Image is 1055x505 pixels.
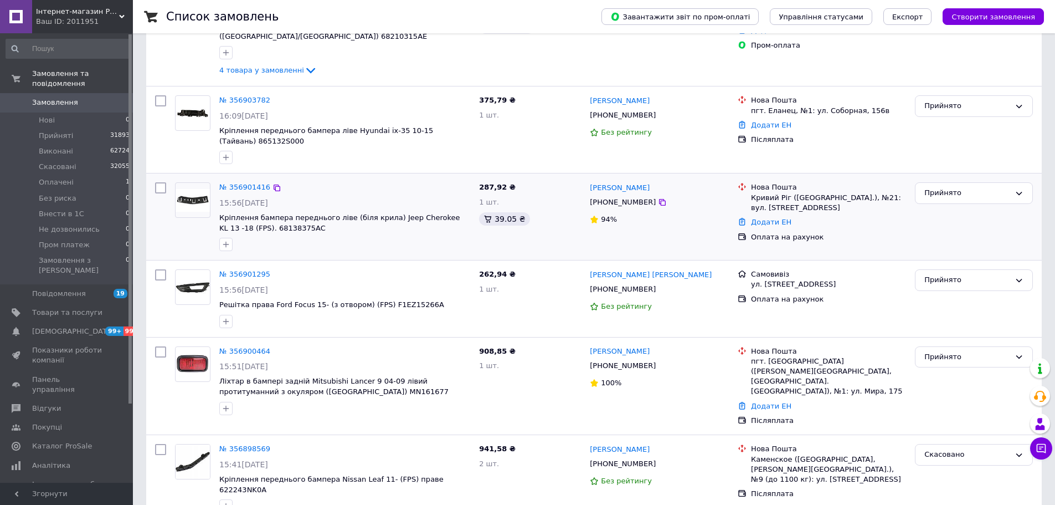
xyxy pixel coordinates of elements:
[105,327,123,336] span: 99+
[590,285,656,293] span: [PHONE_NUMBER]
[610,12,750,22] span: Завантажити звіт по пром-оплаті
[479,445,516,453] span: 941,58 ₴
[219,475,444,494] a: Кріплення переднього бампера Nissan Leaf 11- (FPS) праве 622243NK0A
[479,183,516,191] span: 287,92 ₴
[479,361,499,370] span: 1 шт.
[39,225,100,234] span: Не дозвонились
[751,193,906,213] div: Кривий Ріг ([GEOGRAPHIC_DATA].), №21: вул. [STREET_ADDRESS]
[590,270,712,280] a: [PERSON_NAME] [PERSON_NAME]
[219,66,304,74] span: 4 товара у замовленні
[175,346,210,382] a: Фото товару
[219,22,435,40] span: Молдинг переднього крила лівий Jeep Cherokee KL 13-18 ([GEOGRAPHIC_DATA]/[GEOGRAPHIC_DATA]) 68210...
[219,126,433,145] a: Кріплення переднього бампера ліве Hyundai ix-35 10-15 (Тайвань) 865132S000
[751,356,906,397] div: пгт. [GEOGRAPHIC_DATA] ([PERSON_NAME][GEOGRAPHIC_DATA], [GEOGRAPHIC_DATA]. [GEOGRAPHIC_DATA]), №1...
[601,8,759,25] button: Завантажити звіт по пром-оплаті
[32,375,102,395] span: Панель управління
[590,183,650,193] a: [PERSON_NAME]
[176,100,210,126] img: Фото товару
[779,13,863,21] span: Управління статусами
[126,209,130,219] span: 0
[166,10,279,23] h1: Список замовлень
[751,40,906,50] div: Пром-оплата
[39,146,73,156] span: Виконані
[751,444,906,454] div: Нова Пошта
[126,256,130,276] span: 0
[479,285,499,293] span: 1 шт.
[924,449,1010,461] div: Скасовано
[32,327,114,336] span: [DEMOGRAPHIC_DATA]
[126,193,130,203] span: 0
[219,460,268,469] span: 15:41[DATE]
[219,213,460,232] a: Кріплення бампера переднього ліве (біля крила) Jeep Cherokee KL 13 -18 (FPS). 68138375AC
[114,289,127,298] span: 19
[479,270,516,278] span: 262,94 ₴
[751,279,906,289] div: ул. [STREET_ADDRESS]
[479,96,516,104] span: 375,79 ₴
[924,187,1010,199] div: Прийнято
[924,274,1010,286] div: Прийнято
[219,347,270,355] a: № 356900464
[770,8,872,25] button: Управління статусами
[32,345,102,365] span: Показники роботи компанії
[219,198,268,207] span: 15:56[DATE]
[175,444,210,480] a: Фото товару
[219,377,449,396] a: Ліхтар в бампері задній Mitsubishi Lancer 9 04-09 лівий протитуманний з окуляром ([GEOGRAPHIC_DAT...
[39,131,73,141] span: Прийняті
[32,422,62,432] span: Покупці
[123,327,142,336] span: 99+
[601,128,652,136] span: Без рейтингу
[39,209,84,219] span: Внести в 1С
[126,240,130,250] span: 0
[590,445,650,455] a: [PERSON_NAME]
[175,182,210,218] a: Фото товару
[590,361,656,370] span: [PHONE_NUMBER]
[219,96,270,104] a: № 356903782
[590,96,650,106] a: [PERSON_NAME]
[951,13,1035,21] span: Створити замовлення
[601,477,652,485] span: Без рейтингу
[751,182,906,192] div: Нова Пошта
[751,416,906,426] div: Післяплата
[176,350,210,378] img: Фото товару
[479,198,499,206] span: 1 шт.
[219,285,268,294] span: 15:56[DATE]
[39,115,55,125] span: Нові
[175,269,210,305] a: Фото товару
[36,17,133,27] div: Ваш ID: 2011951
[479,460,499,468] span: 2 шт.
[751,346,906,356] div: Нова Пошта
[32,404,61,414] span: Відгуки
[219,66,317,74] a: 4 товара у замовленні
[883,8,932,25] button: Експорт
[751,402,791,410] a: Додати ЕН
[751,121,791,129] a: Додати ЕН
[32,480,102,499] span: Інструменти веб-майстра та SEO
[601,379,621,387] span: 100%
[751,232,906,242] div: Оплата на рахунок
[39,162,76,172] span: Скасовані
[39,177,74,187] span: Оплачені
[590,111,656,119] span: [PHONE_NUMBER]
[943,8,1044,25] button: Створити замовлення
[590,460,656,468] span: [PHONE_NUMBER]
[479,111,499,119] span: 1 шт.
[590,198,656,206] span: [PHONE_NUMBER]
[924,351,1010,363] div: Прийнято
[32,98,78,108] span: Замовлення
[176,274,210,300] img: Фото товару
[39,193,76,203] span: Без риска
[32,308,102,318] span: Товари та послуги
[751,95,906,105] div: Нова Пошта
[751,489,906,499] div: Післяплата
[175,95,210,131] a: Фото товару
[126,115,130,125] span: 0
[219,111,268,120] span: 16:09[DATE]
[892,13,923,21] span: Експорт
[751,455,906,485] div: Каменское ([GEOGRAPHIC_DATA], [PERSON_NAME][GEOGRAPHIC_DATA].), №9 (до 1100 кг): ул. [STREET_ADDR...
[176,445,210,479] img: Фото товару
[32,441,92,451] span: Каталог ProSale
[219,445,270,453] a: № 356898569
[479,212,529,226] div: 39.05 ₴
